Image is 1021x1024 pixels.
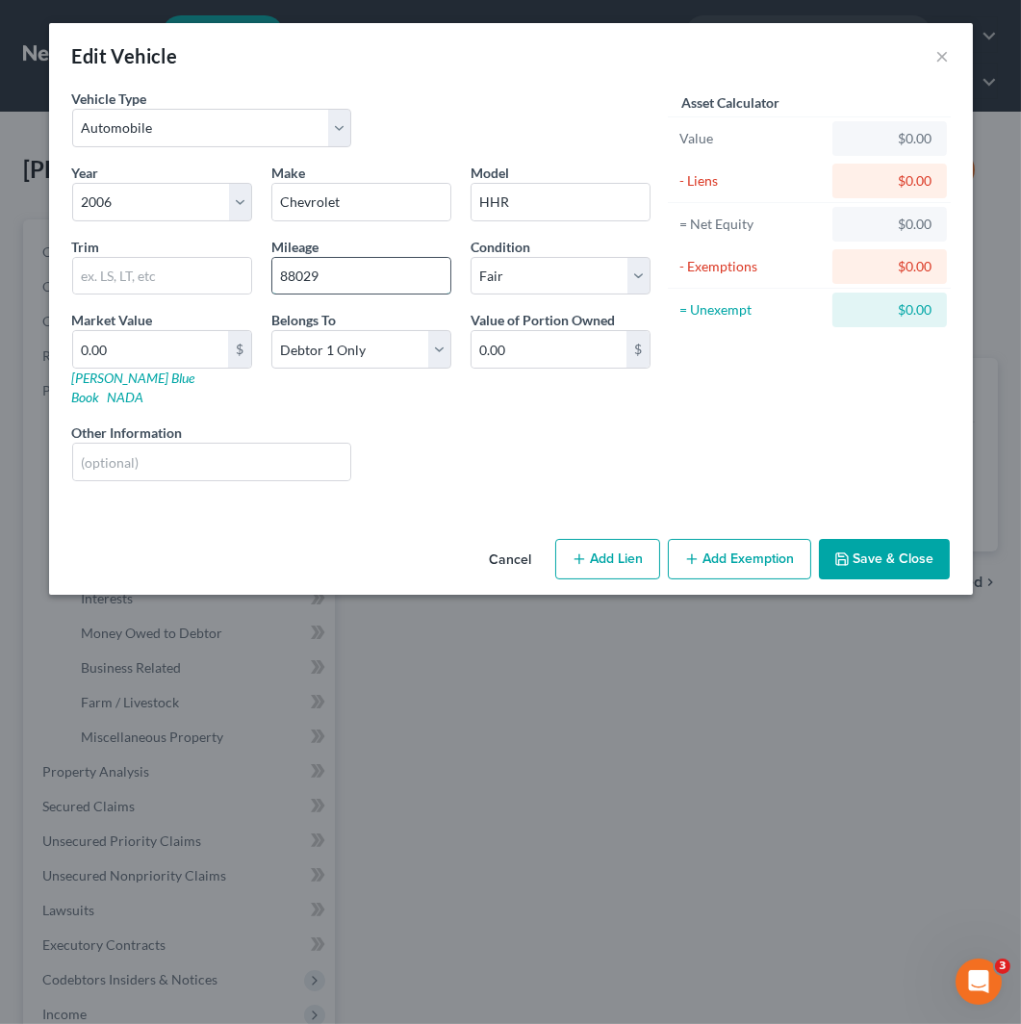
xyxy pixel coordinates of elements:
[272,258,450,294] input: --
[956,959,1002,1005] iframe: Intercom live chat
[626,331,650,368] div: $
[72,42,178,69] div: Edit Vehicle
[72,422,183,443] label: Other Information
[679,215,825,234] div: = Net Equity
[681,92,779,113] label: Asset Calculator
[679,129,825,148] div: Value
[995,959,1010,974] span: 3
[472,331,626,368] input: 0.00
[679,171,825,191] div: - Liens
[472,184,650,220] input: ex. Altima
[228,331,251,368] div: $
[73,258,251,294] input: ex. LS, LT, etc
[272,184,450,220] input: ex. Nissan
[848,300,932,320] div: $0.00
[72,163,99,183] label: Year
[679,257,825,276] div: - Exemptions
[555,539,660,579] button: Add Lien
[271,312,336,328] span: Belongs To
[474,541,548,579] button: Cancel
[848,171,932,191] div: $0.00
[668,539,811,579] button: Add Exemption
[848,257,932,276] div: $0.00
[471,237,530,257] label: Condition
[108,389,144,405] a: NADA
[848,215,932,234] div: $0.00
[73,444,351,480] input: (optional)
[819,539,950,579] button: Save & Close
[471,163,509,183] label: Model
[471,310,615,330] label: Value of Portion Owned
[72,310,153,330] label: Market Value
[271,165,305,181] span: Make
[73,331,228,368] input: 0.00
[271,237,319,257] label: Mileage
[72,89,147,109] label: Vehicle Type
[848,129,932,148] div: $0.00
[936,44,950,67] button: ×
[72,237,100,257] label: Trim
[679,300,825,320] div: = Unexempt
[72,370,195,405] a: [PERSON_NAME] Blue Book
